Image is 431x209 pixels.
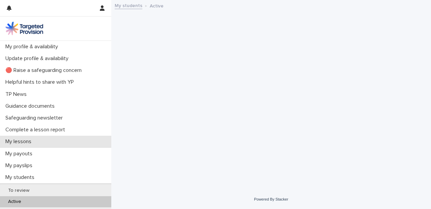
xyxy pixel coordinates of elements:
[254,197,288,201] a: Powered By Stacker
[5,22,43,35] img: M5nRWzHhSzIhMunXDL62
[3,174,40,181] p: My students
[3,127,70,133] p: Complete a lesson report
[3,138,37,145] p: My lessons
[3,188,35,193] p: To review
[3,151,38,157] p: My payouts
[3,44,63,50] p: My profile & availability
[3,162,38,169] p: My payslips
[3,67,87,74] p: 🔴 Raise a safeguarding concern
[3,55,74,62] p: Update profile & availability
[3,199,27,205] p: Active
[3,91,32,98] p: TP News
[3,79,79,85] p: Helpful hints to share with YP
[150,2,164,9] p: Active
[3,103,60,109] p: Guidance documents
[3,115,68,121] p: Safeguarding newsletter
[115,1,142,9] a: My students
